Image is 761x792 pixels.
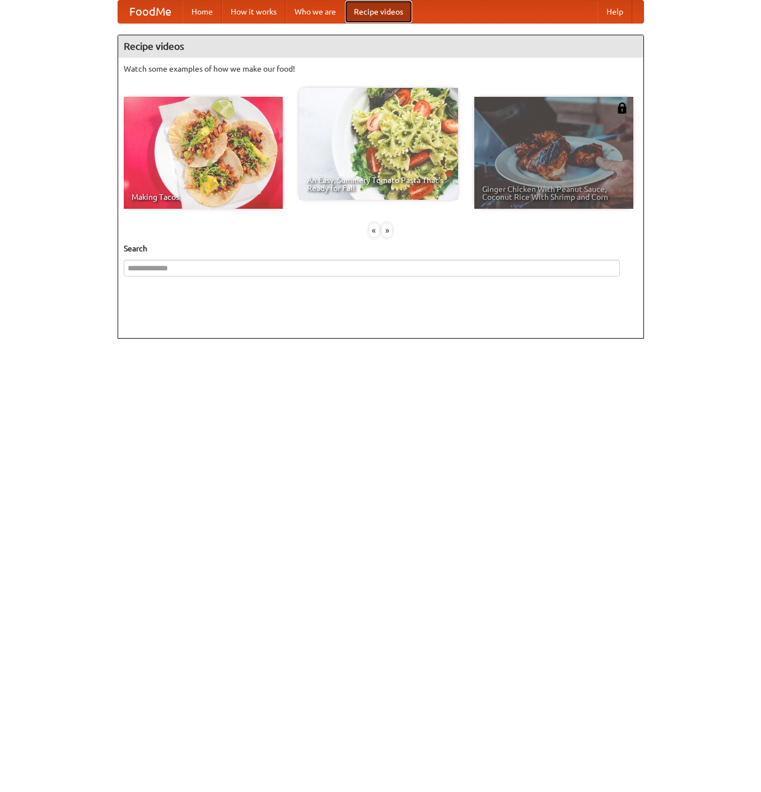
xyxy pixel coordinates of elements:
a: Help [597,1,632,23]
span: Making Tacos [132,193,275,201]
h4: Recipe videos [118,35,643,58]
h5: Search [124,243,638,254]
a: Recipe videos [345,1,412,23]
span: An Easy, Summery Tomato Pasta That's Ready for Fall [307,176,450,192]
a: Making Tacos [124,97,283,209]
a: An Easy, Summery Tomato Pasta That's Ready for Fall [299,88,458,200]
a: How it works [222,1,286,23]
a: Who we are [286,1,345,23]
p: Watch some examples of how we make our food! [124,63,638,74]
a: Home [183,1,222,23]
img: 483408.png [617,102,628,114]
div: » [382,223,392,237]
div: « [369,223,379,237]
a: FoodMe [118,1,183,23]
